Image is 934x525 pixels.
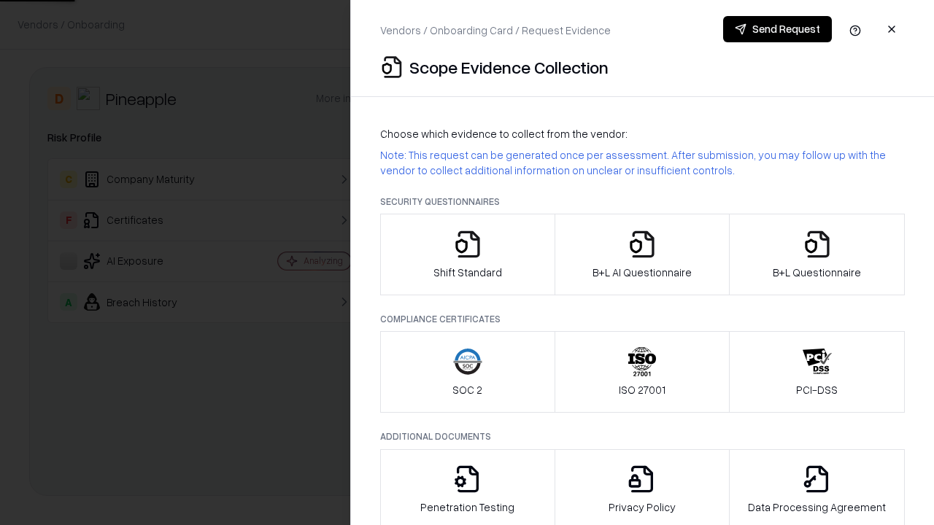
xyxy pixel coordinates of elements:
button: B+L AI Questionnaire [555,214,730,295]
p: Privacy Policy [609,499,676,515]
button: B+L Questionnaire [729,214,905,295]
p: Note: This request can be generated once per assessment. After submission, you may follow up with... [380,147,905,178]
button: PCI-DSS [729,331,905,413]
p: PCI-DSS [796,382,838,397]
p: Scope Evidence Collection [409,55,609,79]
p: Penetration Testing [420,499,514,515]
p: SOC 2 [452,382,482,397]
button: SOC 2 [380,331,555,413]
p: Choose which evidence to collect from the vendor: [380,126,905,141]
p: Vendors / Onboarding Card / Request Evidence [380,23,611,38]
p: B+L AI Questionnaire [593,265,692,280]
p: ISO 27001 [619,382,665,397]
p: Compliance Certificates [380,313,905,325]
button: ISO 27001 [555,331,730,413]
p: Data Processing Agreement [748,499,886,515]
p: Shift Standard [433,265,502,280]
p: Additional Documents [380,430,905,443]
p: B+L Questionnaire [773,265,861,280]
button: Send Request [723,16,832,42]
p: Security Questionnaires [380,195,905,208]
button: Shift Standard [380,214,555,295]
